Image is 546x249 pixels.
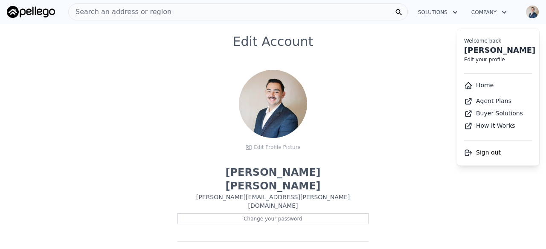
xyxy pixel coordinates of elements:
button: Sign out [464,148,501,157]
div: Change your password [177,213,369,224]
a: Agent Plans [464,97,511,104]
a: Buyer Solutions [464,110,523,117]
p: [PERSON_NAME] [PERSON_NAME] [177,166,369,193]
a: Home [464,82,494,89]
button: Solutions [411,5,465,20]
button: Company [465,5,514,20]
span: Search an address or region [69,7,171,17]
img: Pellego [7,6,55,18]
p: [PERSON_NAME][EMAIL_ADDRESS][PERSON_NAME][DOMAIN_NAME] [177,193,369,210]
div: Edit Profile Picture [239,141,307,154]
h1: Edit Account [177,34,369,49]
div: Welcome back [464,37,532,44]
a: How it Works [464,122,515,129]
a: Edit your profile [464,57,505,63]
img: avatar [526,5,539,19]
a: [PERSON_NAME] [464,46,535,54]
span: Sign out [476,149,501,156]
